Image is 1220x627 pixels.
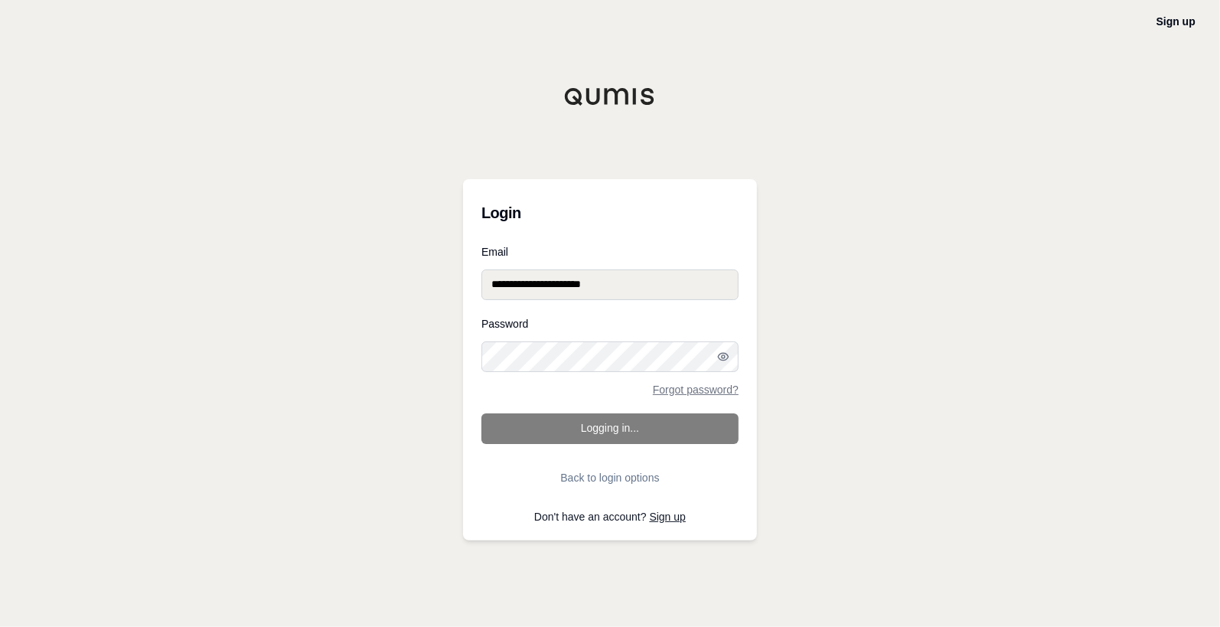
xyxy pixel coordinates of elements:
[481,247,739,257] label: Email
[481,318,739,329] label: Password
[481,462,739,493] button: Back to login options
[653,384,739,395] a: Forgot password?
[481,198,739,228] h3: Login
[564,87,656,106] img: Qumis
[481,511,739,522] p: Don't have an account?
[650,511,686,523] a: Sign up
[1156,15,1196,28] a: Sign up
